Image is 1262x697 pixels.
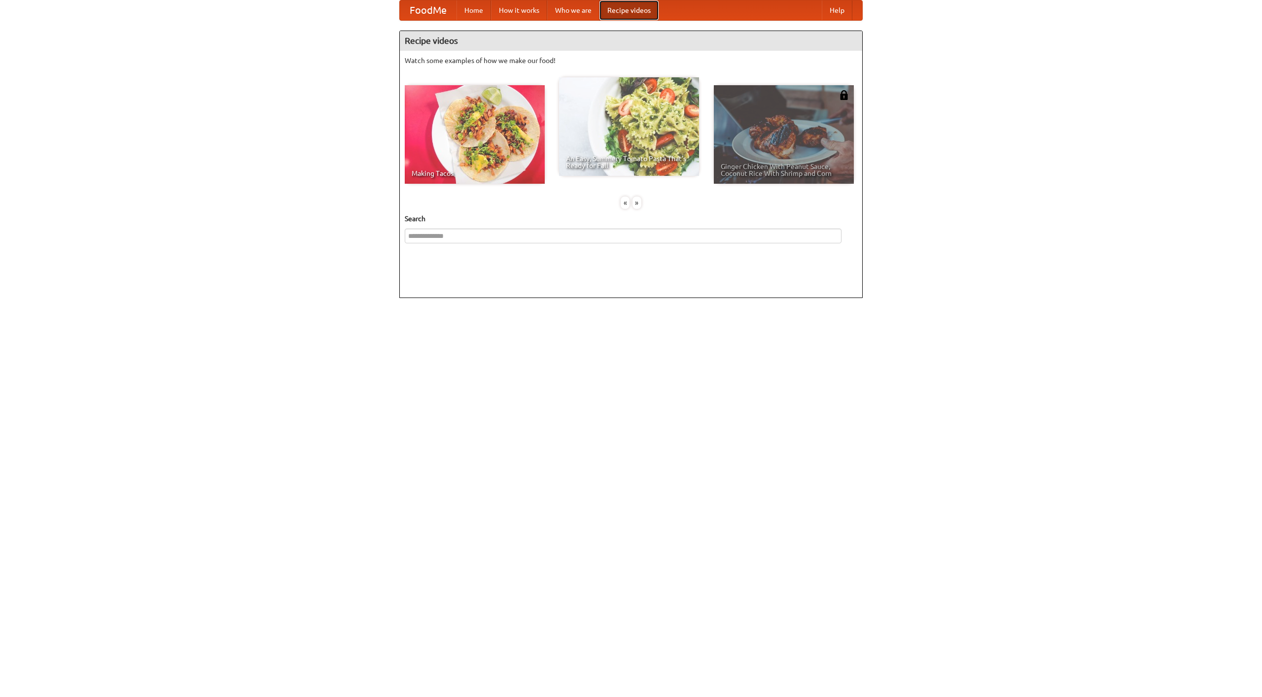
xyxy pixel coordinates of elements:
a: How it works [491,0,547,20]
img: 483408.png [839,90,849,100]
span: An Easy, Summery Tomato Pasta That's Ready for Fall [566,155,692,169]
a: FoodMe [400,0,456,20]
div: » [632,197,641,209]
div: « [621,197,630,209]
h5: Search [405,214,857,224]
a: Help [822,0,852,20]
a: Recipe videos [599,0,659,20]
p: Watch some examples of how we make our food! [405,56,857,66]
a: Home [456,0,491,20]
a: An Easy, Summery Tomato Pasta That's Ready for Fall [559,77,699,176]
a: Making Tacos [405,85,545,184]
span: Making Tacos [412,170,538,177]
h4: Recipe videos [400,31,862,51]
a: Who we are [547,0,599,20]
